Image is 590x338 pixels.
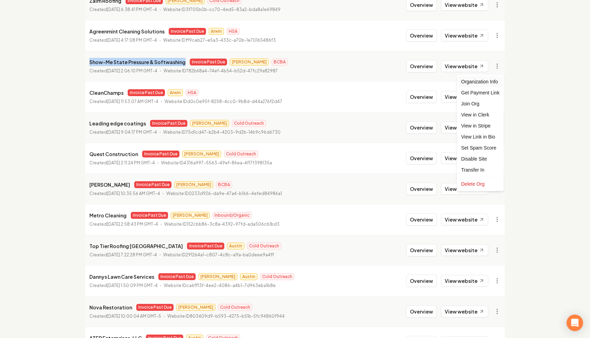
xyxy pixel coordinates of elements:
a: View in Clerk [459,109,502,120]
a: View Link in Bio [459,131,502,142]
div: Disable Site [459,153,502,164]
div: Set Spam Score [459,142,502,153]
a: View in Stripe [459,120,502,131]
div: Join Org [459,98,502,109]
div: Get Payment Link [459,87,502,98]
div: Transfer In [459,164,502,175]
div: Delete Org [459,178,502,190]
div: Organization Info [459,76,502,87]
